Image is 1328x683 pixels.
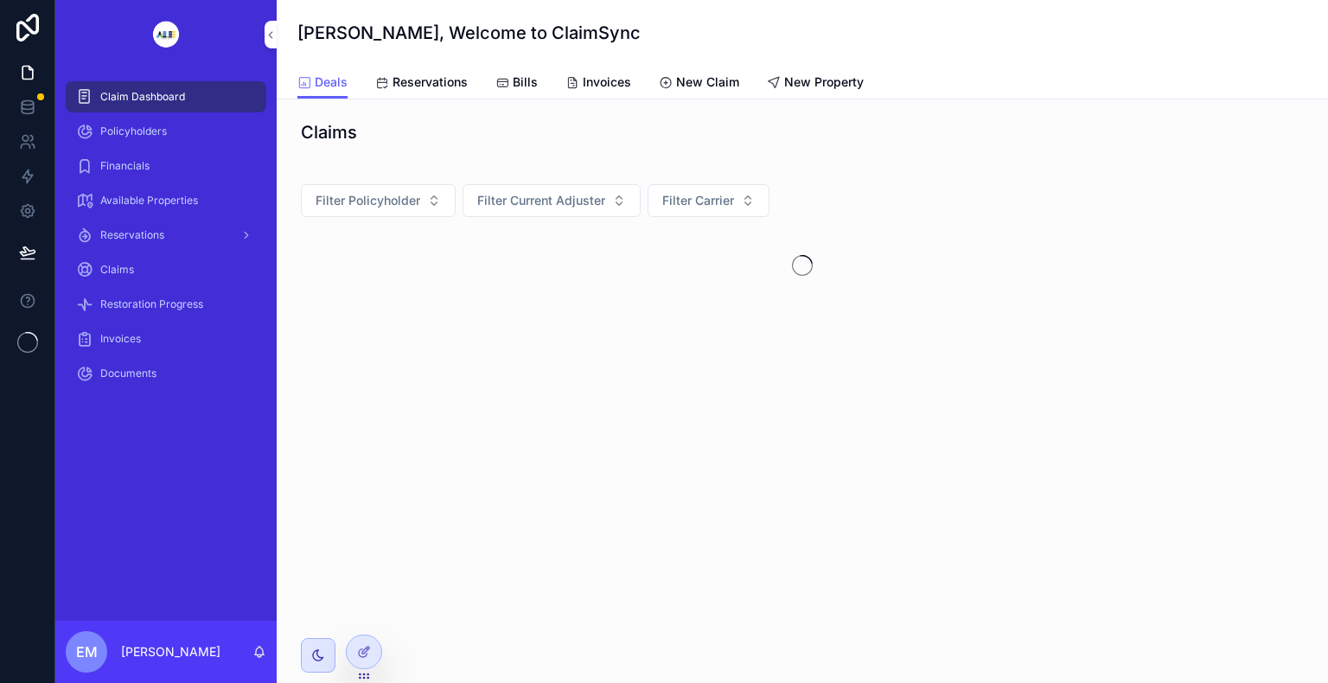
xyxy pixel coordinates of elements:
[393,73,468,91] span: Reservations
[100,228,164,242] span: Reservations
[76,642,98,662] span: EM
[375,67,468,101] a: Reservations
[100,263,134,277] span: Claims
[66,323,266,354] a: Invoices
[100,194,198,207] span: Available Properties
[121,643,220,661] p: [PERSON_NAME]
[495,67,538,101] a: Bills
[66,81,266,112] a: Claim Dashboard
[100,297,203,311] span: Restoration Progress
[66,116,266,147] a: Policyholders
[767,67,864,101] a: New Property
[662,192,734,209] span: Filter Carrier
[513,73,538,91] span: Bills
[100,90,185,104] span: Claim Dashboard
[463,184,641,217] button: Select Button
[297,67,348,99] a: Deals
[55,69,277,412] div: scrollable content
[66,185,266,216] a: Available Properties
[301,120,357,144] h1: Claims
[297,21,641,45] h1: [PERSON_NAME], Welcome to ClaimSync
[648,184,769,217] button: Select Button
[66,220,266,251] a: Reservations
[659,67,739,101] a: New Claim
[784,73,864,91] span: New Property
[66,254,266,285] a: Claims
[100,159,150,173] span: Financials
[301,184,456,217] button: Select Button
[139,21,193,48] img: App logo
[565,67,631,101] a: Invoices
[100,332,141,346] span: Invoices
[676,73,739,91] span: New Claim
[316,192,420,209] span: Filter Policyholder
[315,73,348,91] span: Deals
[100,124,167,138] span: Policyholders
[66,358,266,389] a: Documents
[583,73,631,91] span: Invoices
[477,192,605,209] span: Filter Current Adjuster
[66,150,266,182] a: Financials
[100,367,156,380] span: Documents
[66,289,266,320] a: Restoration Progress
